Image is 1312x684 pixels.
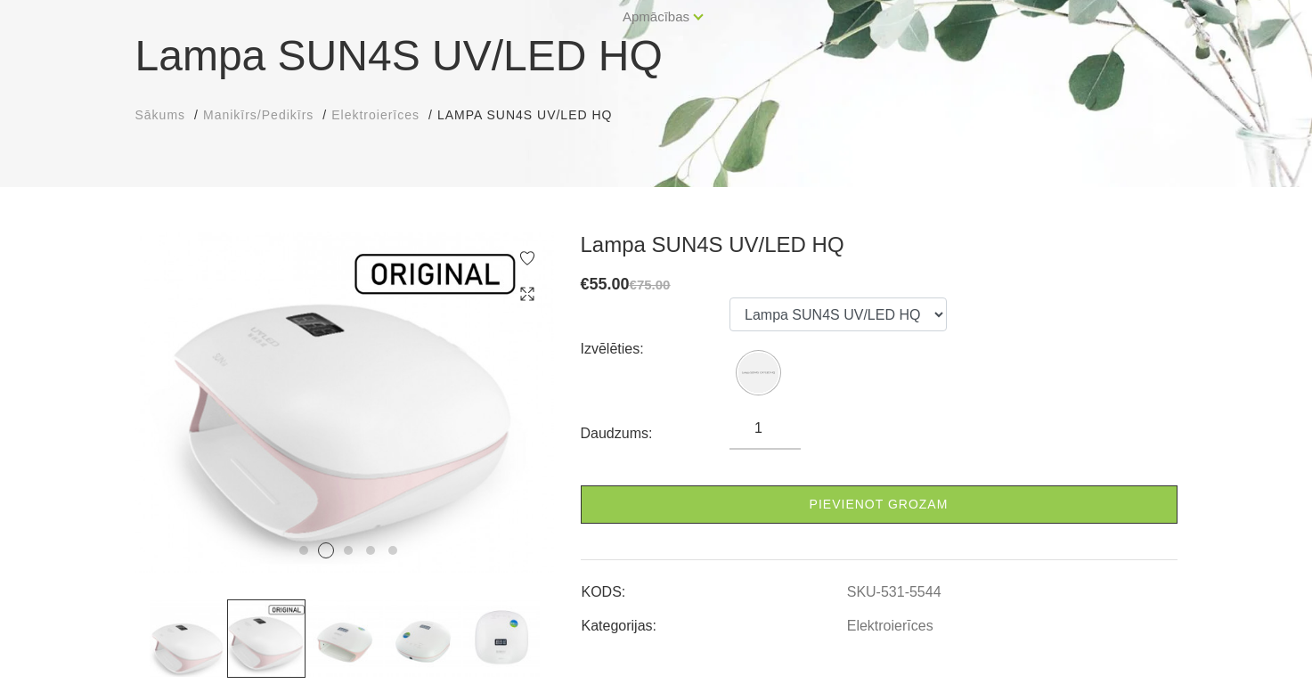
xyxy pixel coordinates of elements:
img: ... [306,599,384,678]
img: Lampa SUN4S UV/LED HQ [738,353,778,393]
li: Lampa SUN4S UV/LED HQ [437,106,630,125]
span: € [581,275,590,293]
h3: Lampa SUN4S UV/LED HQ [581,232,1178,258]
button: 1 of 5 [299,546,308,555]
a: Elektroierīces [331,106,420,125]
a: Pievienot grozam [581,485,1178,524]
span: Sākums [135,108,186,122]
span: Manikīrs/Pedikīrs [203,108,314,122]
span: Elektroierīces [331,108,420,122]
img: ... [149,599,227,678]
div: Izvēlēties: [581,335,730,363]
td: KODS: [581,569,846,603]
span: 55.00 [590,275,630,293]
img: ... [384,599,462,678]
button: 5 of 5 [388,546,397,555]
a: Manikīrs/Pedikīrs [203,106,314,125]
a: Elektroierīces [847,618,933,634]
img: ... [227,599,306,678]
s: €75.00 [630,277,671,292]
div: Daudzums: [581,419,730,448]
a: SKU-531-5544 [847,584,941,600]
td: Kategorijas: [581,603,846,637]
button: 3 of 5 [344,546,353,555]
a: Sākums [135,106,186,125]
button: 4 of 5 [366,546,375,555]
button: 2 of 5 [318,542,334,558]
img: ... [462,599,541,678]
img: ... [135,232,554,573]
